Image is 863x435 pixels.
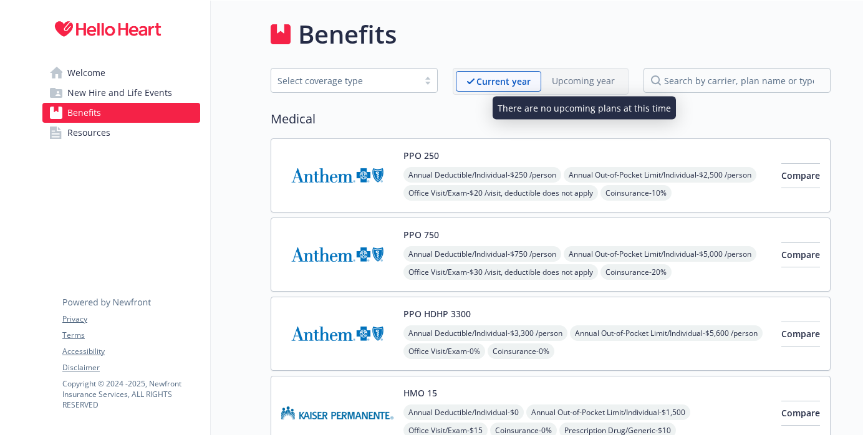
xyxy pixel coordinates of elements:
h2: Medical [271,110,831,128]
button: PPO 750 [403,228,439,241]
h1: Benefits [298,16,397,53]
img: Anthem Blue Cross carrier logo [281,149,393,202]
span: Resources [67,123,110,143]
button: Compare [781,242,820,267]
span: Annual Deductible/Individual - $0 [403,404,524,420]
p: Copyright © 2024 - 2025 , Newfront Insurance Services, ALL RIGHTS RESERVED [62,378,200,410]
span: Office Visit/Exam - $20 /visit, deductible does not apply [403,185,598,201]
div: Select coverage type [277,74,412,87]
a: Resources [42,123,200,143]
a: Disclaimer [62,362,200,373]
span: Welcome [67,63,105,83]
span: Coinsurance - 0% [488,343,554,359]
span: Compare [781,170,820,181]
span: Office Visit/Exam - 0% [403,343,485,359]
a: Privacy [62,313,200,325]
p: Current year [476,75,531,88]
span: Annual Out-of-Pocket Limit/Individual - $5,000 /person [564,246,756,262]
button: HMO 15 [403,386,437,399]
a: Accessibility [62,346,200,357]
span: New Hire and Life Events [67,83,172,103]
span: Compare [781,328,820,340]
span: Upcoming year [541,71,625,92]
a: Terms [62,330,200,341]
a: Benefits [42,103,200,123]
span: Office Visit/Exam - $30 /visit, deductible does not apply [403,264,598,280]
img: Anthem Blue Cross carrier logo [281,228,393,281]
span: Coinsurance - 20% [600,264,672,280]
p: Upcoming year [552,74,615,87]
input: search by carrier, plan name or type [644,68,831,93]
a: New Hire and Life Events [42,83,200,103]
button: Compare [781,163,820,188]
span: Benefits [67,103,101,123]
span: Compare [781,249,820,261]
span: Annual Deductible/Individual - $750 /person [403,246,561,262]
button: PPO 250 [403,149,439,162]
span: Annual Deductible/Individual - $3,300 /person [403,325,567,341]
span: Coinsurance - 10% [600,185,672,201]
button: Compare [781,322,820,347]
img: Anthem Blue Cross carrier logo [281,307,393,360]
span: Annual Deductible/Individual - $250 /person [403,167,561,183]
button: PPO HDHP 3300 [403,307,471,320]
span: Annual Out-of-Pocket Limit/Individual - $5,600 /person [570,325,763,341]
span: Compare [781,407,820,419]
span: Annual Out-of-Pocket Limit/Individual - $1,500 [526,404,690,420]
span: Annual Out-of-Pocket Limit/Individual - $2,500 /person [564,167,756,183]
a: Welcome [42,63,200,83]
button: Compare [781,401,820,426]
